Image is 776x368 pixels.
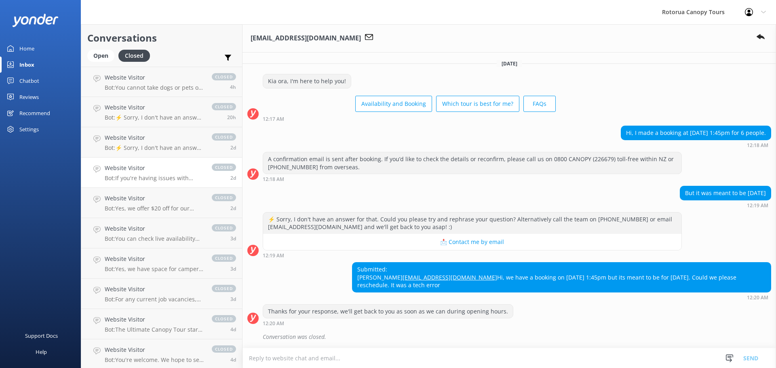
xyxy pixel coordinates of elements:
div: Sep 04 2025 12:19am (UTC +12:00) Pacific/Auckland [680,202,771,208]
h4: Website Visitor [105,315,204,324]
p: Bot: The Ultimate Canopy Tour starts from NZ$229 for kids and NZ$259 for adults, with family pack... [105,326,204,333]
img: yonder-white-logo.png [12,14,59,27]
span: [DATE] [497,60,522,67]
h3: [EMAIL_ADDRESS][DOMAIN_NAME] [251,33,361,44]
div: Support Docs [25,328,58,344]
p: Bot: If you're having issues with online booking, please call us on 0800 CANOPY (226679) toll-fre... [105,175,204,182]
span: closed [212,254,236,262]
div: Reviews [19,89,39,105]
h4: Website Visitor [105,133,204,142]
div: Help [36,344,47,360]
a: Website VisitorBot:You can check live availability and make a booking for the Original Canopy Tou... [81,218,242,248]
h4: Website Visitor [105,164,204,172]
span: Sep 06 2025 03:39pm (UTC +12:00) Pacific/Auckland [230,296,236,303]
h2: Conversations [87,30,236,46]
div: Submitted: [PERSON_NAME] Hi, we have a booking on [DATE] 1:45pm but its meant to be for [DATE]. C... [352,263,771,292]
a: Website VisitorBot:If you're having issues with online booking, please call us on 0800 CANOPY (22... [81,158,242,188]
div: Conversation was closed. [263,330,771,344]
div: Open [87,50,114,62]
span: Sep 07 2025 09:24pm (UTC +12:00) Pacific/Auckland [230,144,236,151]
span: Sep 07 2025 01:27pm (UTC +12:00) Pacific/Auckland [230,205,236,212]
div: Sep 04 2025 12:18am (UTC +12:00) Pacific/Auckland [621,142,771,148]
div: Sep 04 2025 12:20am (UTC +12:00) Pacific/Auckland [352,294,771,300]
a: Website VisitorBot:⚡ Sorry, I don't have an answer for that. Could you please try and rephrase yo... [81,97,242,127]
div: 2025-09-03T21:50:57.061 [247,330,771,344]
p: Bot: You can check live availability and make a booking for the Original Canopy Tour here: [URL][... [105,235,204,242]
span: Sep 10 2025 08:58am (UTC +12:00) Pacific/Auckland [230,84,236,90]
a: Website VisitorBot:The Ultimate Canopy Tour starts from NZ$229 for kids and NZ$259 for adults, wi... [81,309,242,339]
p: Bot: Yes, we offer $20 off for our Rotorua locals. Use code 'LOCALLOVE20' at the checkout. [105,205,204,212]
span: closed [212,73,236,80]
span: closed [212,285,236,292]
strong: 12:17 AM [263,117,284,122]
a: Website VisitorBot:For any current job vacancies, please visit [URL][DOMAIN_NAME] :).closed3d [81,279,242,309]
span: closed [212,224,236,231]
h4: Website Visitor [105,224,204,233]
h4: Website Visitor [105,103,204,112]
span: closed [212,315,236,322]
a: Open [87,51,118,60]
strong: 12:20 AM [263,321,284,326]
span: Sep 06 2025 10:12am (UTC +12:00) Pacific/Auckland [230,326,236,333]
h4: Website Visitor [105,345,204,354]
p: Bot: ⚡ Sorry, I don't have an answer for that. Could you please try and rephrase your question? A... [105,144,204,151]
a: Website VisitorBot:Yes, we have space for camper van parking at our base on [STREET_ADDRESS].clos... [81,248,242,279]
div: Chatbot [19,73,39,89]
div: Recommend [19,105,50,121]
strong: 12:18 AM [747,143,768,148]
div: Inbox [19,57,34,73]
div: Thanks for your response, we'll get back to you as soon as we can during opening hours. [263,305,513,318]
h4: Website Visitor [105,254,204,263]
button: Availability and Booking [355,96,432,112]
a: Closed [118,51,154,60]
div: Sep 04 2025 12:20am (UTC +12:00) Pacific/Auckland [263,320,513,326]
h4: Website Visitor [105,285,204,294]
div: A confirmation email is sent after booking. If you’d like to check the details or reconfirm, plea... [263,152,681,174]
div: Kia ora, I'm here to help you! [263,74,351,88]
div: Home [19,40,34,57]
div: Sep 04 2025 12:18am (UTC +12:00) Pacific/Auckland [263,176,682,182]
div: Settings [19,121,39,137]
button: Which tour is best for me? [436,96,519,112]
p: Bot: Yes, we have space for camper van parking at our base on [STREET_ADDRESS]. [105,265,204,273]
p: Bot: You cannot take dogs or pets on tour with you. However, if you are travelling with your furr... [105,84,204,91]
div: Closed [118,50,150,62]
a: [EMAIL_ADDRESS][DOMAIN_NAME] [403,273,497,281]
button: FAQs [523,96,556,112]
p: Bot: You're welcome. We hope to see you soon! [105,356,204,364]
span: Sep 07 2025 09:31am (UTC +12:00) Pacific/Auckland [230,265,236,272]
div: Sep 04 2025 12:19am (UTC +12:00) Pacific/Auckland [263,252,682,258]
span: closed [212,103,236,110]
div: Sep 04 2025 12:17am (UTC +12:00) Pacific/Auckland [263,116,556,122]
span: Sep 06 2025 09:38am (UTC +12:00) Pacific/Auckland [230,356,236,363]
span: closed [212,194,236,201]
strong: 12:19 AM [747,203,768,208]
span: Sep 09 2025 04:06pm (UTC +12:00) Pacific/Auckland [227,114,236,121]
span: closed [212,133,236,141]
h4: Website Visitor [105,194,204,203]
span: Sep 07 2025 11:04am (UTC +12:00) Pacific/Auckland [230,235,236,242]
div: But it was meant to be [DATE] [680,186,771,200]
strong: 12:20 AM [747,295,768,300]
strong: 12:18 AM [263,177,284,182]
p: Bot: For any current job vacancies, please visit [URL][DOMAIN_NAME] :). [105,296,204,303]
p: Bot: ⚡ Sorry, I don't have an answer for that. Could you please try and rephrase your question? A... [105,114,204,121]
span: Sep 07 2025 08:45pm (UTC +12:00) Pacific/Auckland [230,175,236,181]
a: Website VisitorBot:Yes, we offer $20 off for our Rotorua locals. Use code 'LOCALLOVE20' at the ch... [81,188,242,218]
span: closed [212,164,236,171]
h4: Website Visitor [105,73,204,82]
a: Website VisitorBot:You cannot take dogs or pets on tour with you. However, if you are travelling ... [81,67,242,97]
div: ⚡ Sorry, I don't have an answer for that. Could you please try and rephrase your question? Altern... [263,212,681,234]
span: closed [212,345,236,353]
button: 📩 Contact me by email [263,234,681,250]
a: Website VisitorBot:⚡ Sorry, I don't have an answer for that. Could you please try and rephrase yo... [81,127,242,158]
div: Hi, I made a booking at [DATE] 1:45pm for 6 people. [621,126,771,140]
strong: 12:19 AM [263,253,284,258]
